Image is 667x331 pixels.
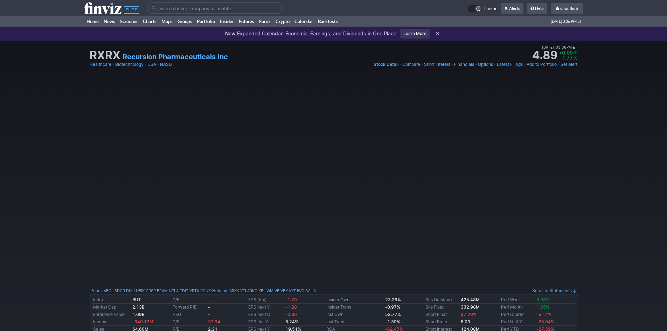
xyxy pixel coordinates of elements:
[501,3,523,14] a: Alerts
[562,55,573,61] span: 1.77
[189,287,199,294] a: VRTX
[494,61,496,68] span: •
[536,297,549,302] span: 3.93%
[461,304,480,310] b: 332.98M
[399,61,402,68] span: •
[385,304,400,310] b: -0.97%
[217,16,236,27] a: Insider
[90,288,102,293] a: Peers
[325,296,383,304] td: Insider Own
[144,61,147,68] span: •
[92,311,131,318] td: Enterprise Value
[536,319,554,324] span: -25.04%
[169,287,179,294] a: NTLA
[208,304,210,310] b: -
[247,287,257,294] a: ARKG
[500,311,535,318] td: Perf Quarter
[208,319,220,324] span: 32.94
[240,287,246,294] a: VTI
[114,287,125,294] a: SDGR
[257,16,273,27] a: Forex
[461,312,477,317] a: 37.26%
[536,304,549,310] span: 1.35%
[90,61,111,68] a: Healthcare
[285,312,297,317] span: -0.36
[84,16,101,27] a: Home
[467,5,498,13] a: Theme
[285,297,297,302] span: -1.79
[247,304,284,311] td: EPS next Y
[132,304,145,310] b: 2.13B
[385,312,401,317] b: 53.77%
[532,50,557,61] strong: 4.89
[325,318,383,326] td: Inst Trans
[561,61,577,68] a: Set Alert
[157,61,159,68] span: •
[208,312,210,317] b: -
[424,61,450,68] a: Short Interest
[280,287,288,294] a: VBK
[560,6,578,11] span: chunfliu6
[374,62,398,67] span: Stock Detail
[92,318,131,326] td: Income
[402,61,420,68] a: Compare
[92,304,131,311] td: Market Cap
[132,319,153,324] span: -649.13M
[225,30,237,36] span: New:
[225,30,396,37] p: Expanded Calendar: Economic, Earnings, and Dividends in One Place
[559,50,573,56] span: +0.09
[146,287,156,294] a: CRSP
[527,3,547,14] a: Help
[325,311,383,318] td: Inst Own
[175,16,194,27] a: Groups
[421,61,423,68] span: •
[461,297,480,302] b: 425.48M
[90,287,211,294] div: :
[115,61,144,68] a: Biotechnology
[527,61,557,68] a: Add to Portfolio
[112,61,114,68] span: •
[425,312,447,317] a: Short Float
[101,16,118,27] a: News
[132,312,145,317] b: 1.69B
[500,296,535,304] td: Perf Week
[374,61,398,68] a: Stock Detail
[132,297,141,302] small: RUT
[451,61,453,68] span: •
[385,297,401,302] b: 23.39%
[551,16,582,27] span: [DATE] 3:36 PM ET
[147,61,156,68] a: USA
[424,304,459,311] td: Shs Float
[171,304,207,311] td: Forward P/E
[425,319,447,324] a: Short Ratio
[258,287,264,294] a: XBI
[484,5,498,13] span: Theme
[229,287,239,294] a: ARKK
[212,288,227,293] a: Held by
[285,319,298,324] b: 6.24%
[532,288,577,293] a: Scroll to Statements
[273,16,292,27] a: Crypto
[92,296,131,304] td: Index
[325,304,383,311] td: Insider Trans
[461,319,470,324] a: 5.03
[475,61,477,68] span: •
[574,55,577,61] span: %
[171,296,207,304] td: P/E
[275,287,279,294] a: VB
[536,312,551,317] span: -5.14%
[118,16,140,27] a: Screener
[478,61,493,68] a: Options
[123,52,228,62] a: Recursion Pharmaceuticals Inc
[208,297,210,302] b: -
[305,287,316,294] a: SCHA
[292,16,315,27] a: Calendar
[297,287,304,294] a: IWO
[315,16,340,27] a: Backtests
[265,287,273,294] a: IWM
[285,304,297,310] span: -1.28
[148,2,282,14] input: Search
[157,287,168,294] a: BEAM
[523,61,526,68] span: •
